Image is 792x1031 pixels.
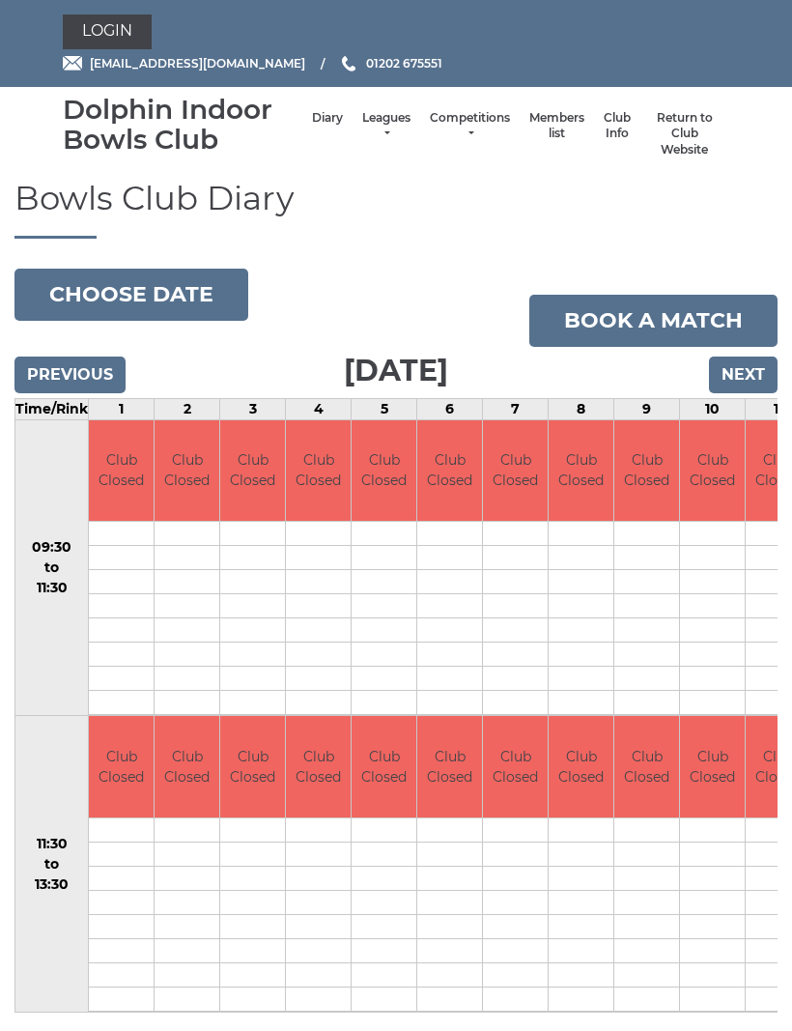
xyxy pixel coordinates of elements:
td: 09:30 to 11:30 [15,419,89,716]
a: Members list [529,110,584,142]
td: Club Closed [680,716,745,817]
td: Club Closed [352,716,416,817]
td: Club Closed [614,420,679,522]
td: Club Closed [89,716,154,817]
td: Club Closed [220,420,285,522]
td: Club Closed [89,420,154,522]
td: 5 [352,398,417,419]
a: Club Info [604,110,631,142]
td: Club Closed [155,716,219,817]
input: Previous [14,357,126,393]
td: Club Closed [286,420,351,522]
a: Diary [312,110,343,127]
td: Club Closed [220,716,285,817]
div: Dolphin Indoor Bowls Club [63,95,302,155]
td: 7 [483,398,549,419]
td: 6 [417,398,483,419]
a: Email [EMAIL_ADDRESS][DOMAIN_NAME] [63,54,305,72]
img: Email [63,56,82,71]
td: 9 [614,398,680,419]
h1: Bowls Club Diary [14,181,778,239]
td: Club Closed [417,716,482,817]
td: 10 [680,398,746,419]
td: Club Closed [549,420,613,522]
td: Club Closed [417,420,482,522]
a: Leagues [362,110,410,142]
td: Club Closed [549,716,613,817]
button: Choose date [14,269,248,321]
td: 11:30 to 13:30 [15,716,89,1013]
input: Next [709,357,778,393]
a: Login [63,14,152,49]
td: Club Closed [483,420,548,522]
a: Phone us 01202 675551 [339,54,442,72]
td: 4 [286,398,352,419]
td: Club Closed [155,420,219,522]
td: 8 [549,398,614,419]
img: Phone us [342,56,355,72]
td: 1 [89,398,155,419]
td: Club Closed [483,716,548,817]
a: Competitions [430,110,510,142]
td: 2 [155,398,220,419]
span: [EMAIL_ADDRESS][DOMAIN_NAME] [90,56,305,71]
span: 01202 675551 [366,56,442,71]
td: Club Closed [286,716,351,817]
td: Time/Rink [15,398,89,419]
td: Club Closed [680,420,745,522]
td: 3 [220,398,286,419]
a: Return to Club Website [650,110,720,158]
a: Book a match [529,295,778,347]
td: Club Closed [614,716,679,817]
td: Club Closed [352,420,416,522]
